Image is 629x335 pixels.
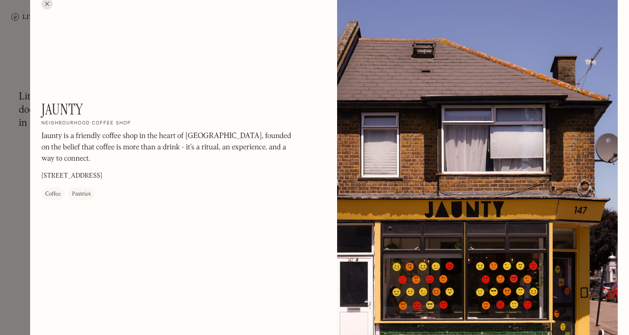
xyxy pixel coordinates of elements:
div: Coffee [45,190,61,199]
h2: Neighbourhood coffee shop [41,121,131,127]
h1: Jaunty [41,100,83,118]
div: Pastries [72,190,91,199]
p: Jaunty is a friendly coffee shop in the heart of [GEOGRAPHIC_DATA], founded on the belief that co... [41,131,296,165]
p: [STREET_ADDRESS] [41,172,102,181]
